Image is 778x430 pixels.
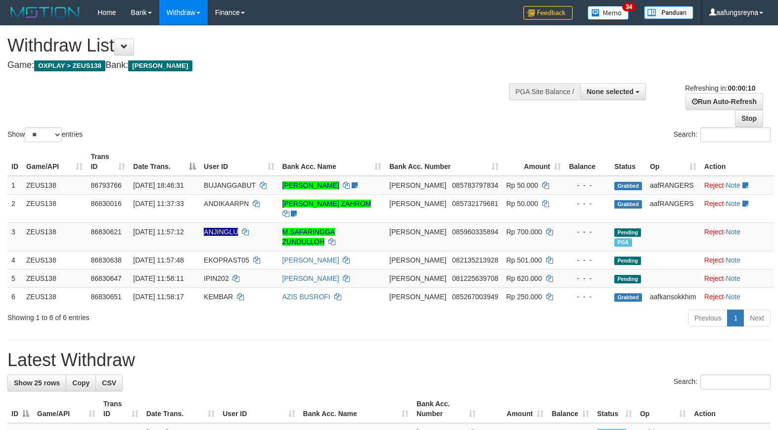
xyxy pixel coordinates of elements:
[133,293,183,301] span: [DATE] 11:58:17
[22,251,87,269] td: ZEUS138
[700,375,771,389] input: Search:
[743,310,771,326] a: Next
[95,375,123,391] a: CSV
[480,395,548,423] th: Amount: activate to sort column ascending
[646,194,700,222] td: aafRANGERS
[7,309,317,322] div: Showing 1 to 6 of 6 entries
[282,200,371,208] a: [PERSON_NAME] ZAHROM
[389,181,446,189] span: [PERSON_NAME]
[452,274,498,282] span: Copy 081225639708 to clipboard
[282,256,339,264] a: [PERSON_NAME]
[614,200,642,209] span: Grabbed
[278,148,386,176] th: Bank Acc. Name: activate to sort column ascending
[7,350,771,370] h1: Latest Withdraw
[726,256,740,264] a: Note
[91,256,121,264] span: 86830638
[735,110,763,127] a: Stop
[685,84,755,92] span: Refreshing in:
[614,228,641,237] span: Pending
[636,395,690,423] th: Op: activate to sort column ascending
[700,251,774,269] td: ·
[610,148,646,176] th: Status
[204,256,249,264] span: EKOPRAST05
[389,200,446,208] span: [PERSON_NAME]
[7,127,83,142] label: Show entries
[506,274,542,282] span: Rp 620.000
[204,181,256,189] span: BUJANGGABUT
[704,181,724,189] a: Reject
[99,395,142,423] th: Trans ID: activate to sort column ascending
[548,395,593,423] th: Balance: activate to sort column ascending
[389,293,446,301] span: [PERSON_NAME]
[133,228,183,236] span: [DATE] 11:57:12
[622,2,636,11] span: 34
[503,148,565,176] th: Amount: activate to sort column ascending
[700,176,774,195] td: ·
[22,287,87,306] td: ZEUS138
[66,375,96,391] a: Copy
[299,395,413,423] th: Bank Acc. Name: activate to sort column ascending
[704,274,724,282] a: Reject
[22,269,87,287] td: ZEUS138
[700,194,774,222] td: ·
[614,238,632,247] span: Marked by aafkaynarin
[452,293,498,301] span: Copy 085267003949 to clipboard
[7,176,22,195] td: 1
[704,200,724,208] a: Reject
[506,228,542,236] span: Rp 700.000
[142,395,219,423] th: Date Trans.: activate to sort column ascending
[7,222,22,251] td: 3
[569,255,606,265] div: - - -
[7,251,22,269] td: 4
[200,148,278,176] th: User ID: activate to sort column ascending
[204,200,249,208] span: ANDIKAARPN
[204,293,233,301] span: KEMBAR
[646,287,700,306] td: aafkansokkhim
[700,127,771,142] input: Search:
[727,310,744,326] a: 1
[7,375,66,391] a: Show 25 rows
[219,395,299,423] th: User ID: activate to sort column ascending
[282,181,339,189] a: [PERSON_NAME]
[133,200,183,208] span: [DATE] 11:37:33
[728,84,755,92] strong: 00:00:10
[7,269,22,287] td: 5
[569,180,606,190] div: - - -
[700,148,774,176] th: Action
[614,257,641,265] span: Pending
[726,293,740,301] a: Note
[644,6,693,19] img: panduan.png
[614,182,642,190] span: Grabbed
[506,256,542,264] span: Rp 501.000
[704,256,724,264] a: Reject
[133,274,183,282] span: [DATE] 11:58:11
[91,293,121,301] span: 86830651
[565,148,610,176] th: Balance
[452,228,498,236] span: Copy 085960335894 to clipboard
[704,228,724,236] a: Reject
[726,181,740,189] a: Note
[282,293,330,301] a: AZIS BUSROFI
[452,256,498,264] span: Copy 082135213928 to clipboard
[569,292,606,302] div: - - -
[33,395,99,423] th: Game/API: activate to sort column ascending
[91,181,121,189] span: 86793766
[34,60,105,71] span: OXPLAY > ZEUS138
[726,274,740,282] a: Note
[14,379,60,387] span: Show 25 rows
[686,93,763,110] a: Run Auto-Refresh
[389,228,446,236] span: [PERSON_NAME]
[204,274,229,282] span: IPIN202
[506,181,539,189] span: Rp 50.000
[523,6,573,20] img: Feedback.jpg
[569,227,606,237] div: - - -
[7,395,33,423] th: ID: activate to sort column descending
[25,127,62,142] select: Showentries
[7,5,83,20] img: MOTION_logo.png
[587,88,634,96] span: None selected
[389,274,446,282] span: [PERSON_NAME]
[102,379,116,387] span: CSV
[385,148,502,176] th: Bank Acc. Number: activate to sort column ascending
[128,60,192,71] span: [PERSON_NAME]
[91,228,121,236] span: 86830621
